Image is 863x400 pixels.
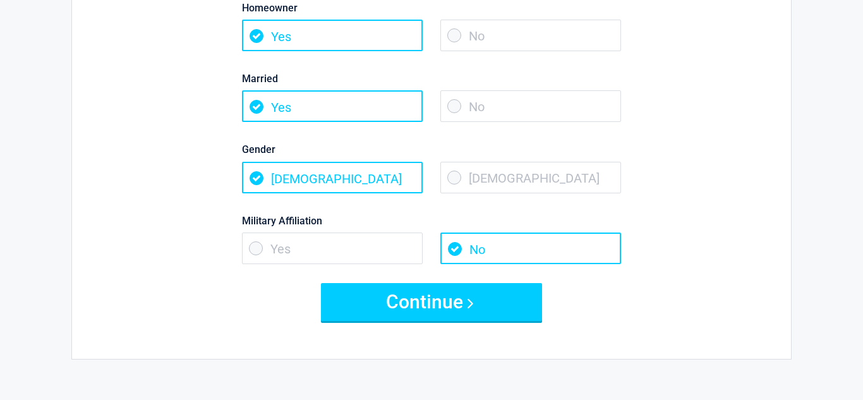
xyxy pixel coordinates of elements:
span: [DEMOGRAPHIC_DATA] [242,162,423,193]
label: Gender [242,141,621,158]
span: Yes [242,90,423,122]
span: No [440,20,621,51]
label: Military Affiliation [242,212,621,229]
label: Married [242,70,621,87]
span: Yes [242,20,423,51]
span: No [440,233,621,264]
span: Yes [242,233,423,264]
span: [DEMOGRAPHIC_DATA] [440,162,621,193]
span: No [440,90,621,122]
button: Continue [321,283,542,321]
